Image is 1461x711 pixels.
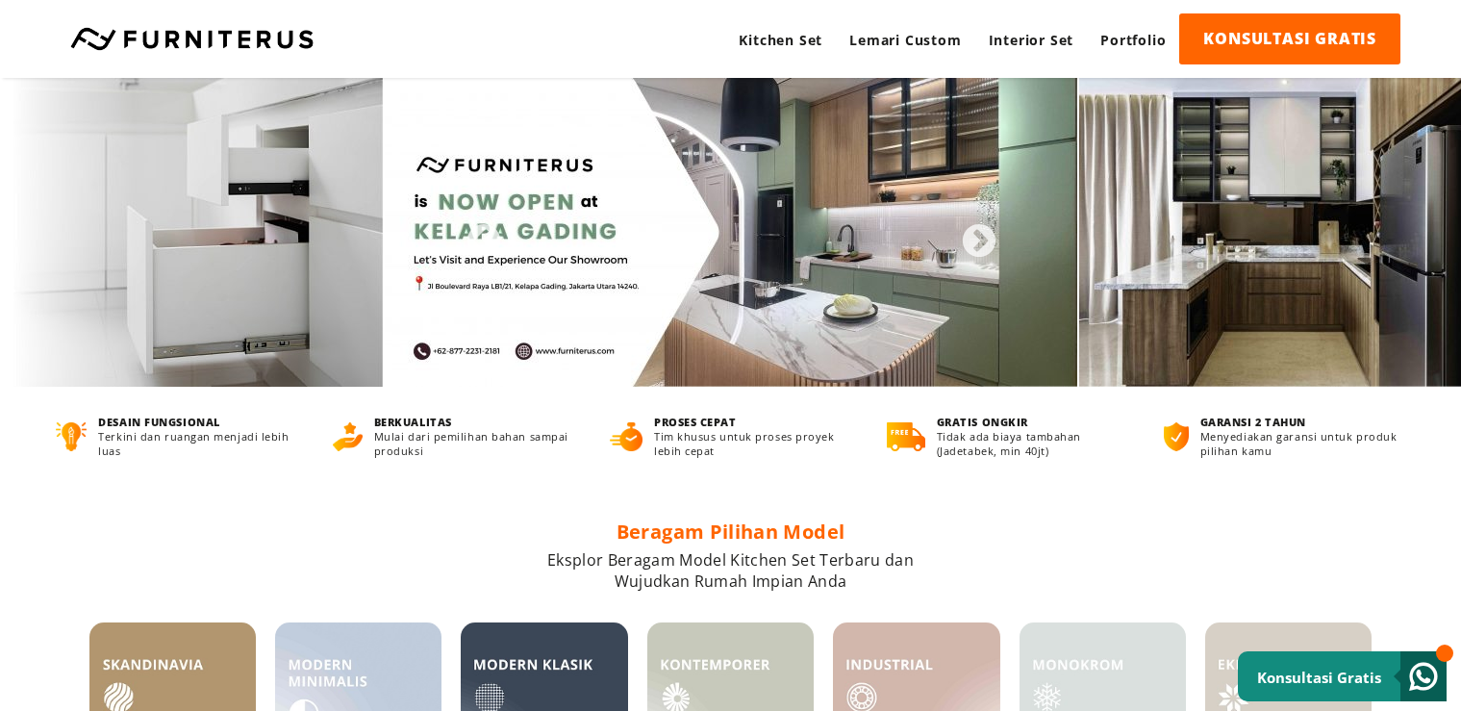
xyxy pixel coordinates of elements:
a: Lemari Custom [836,13,974,66]
p: Tidak ada biaya tambahan (Jadetabek, min 40jt) [937,429,1128,458]
p: Terkini dan ruangan menjadi lebih luas [98,429,296,458]
img: bergaransi.png [1164,422,1189,451]
a: Portfolio [1087,13,1179,66]
h4: DESAIN FUNGSIONAL [98,415,296,429]
p: Tim khusus untuk proses proyek lebih cepat [654,429,851,458]
p: Menyediakan garansi untuk produk pilihan kamu [1200,429,1405,458]
button: Next [960,223,979,242]
h4: PROSES CEPAT [654,415,851,429]
img: gratis-ongkir.png [887,422,925,451]
a: Kitchen Set [725,13,836,66]
a: KONSULTASI GRATIS [1179,13,1400,64]
h2: Beragam Pilihan Model [89,519,1373,545]
p: Mulai dari pemilihan bahan sampai produksi [374,429,574,458]
img: desain-fungsional.png [56,422,88,451]
h4: GRATIS ONGKIR [937,415,1128,429]
button: Previous [465,223,484,242]
h4: GARANSI 2 TAHUN [1200,415,1405,429]
a: Konsultasi Gratis [1238,651,1447,701]
img: 1-2-scaled-e1693826997376.jpg [385,78,1077,387]
small: Konsultasi Gratis [1257,668,1381,687]
img: berkualitas.png [333,422,363,451]
a: Interior Set [975,13,1088,66]
p: Eksplor Beragam Model Kitchen Set Terbaru dan Wujudkan Rumah Impian Anda [89,549,1373,592]
h4: BERKUALITAS [374,415,574,429]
